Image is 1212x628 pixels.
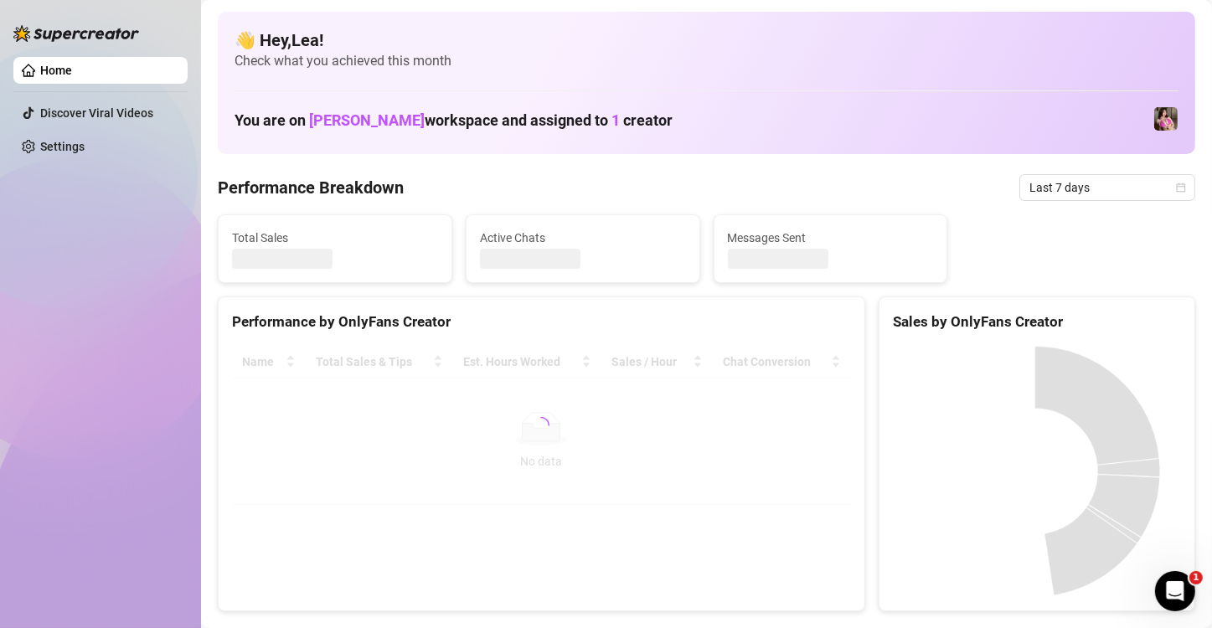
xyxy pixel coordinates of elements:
div: Sales by OnlyFans Creator [893,311,1181,333]
h4: Performance Breakdown [218,176,404,199]
a: Settings [40,140,85,153]
span: Active Chats [480,229,686,247]
div: Performance by OnlyFans Creator [232,311,851,333]
span: [PERSON_NAME] [309,111,425,129]
img: logo-BBDzfeDw.svg [13,25,139,42]
span: calendar [1176,183,1186,193]
iframe: Intercom live chat [1155,571,1195,611]
h1: You are on workspace and assigned to creator [235,111,673,130]
h4: 👋 Hey, Lea ! [235,28,1178,52]
a: Home [40,64,72,77]
span: 1 [611,111,620,129]
span: Check what you achieved this month [235,52,1178,70]
span: loading [531,414,552,435]
a: Discover Viral Videos [40,106,153,120]
span: Last 7 days [1029,175,1185,200]
span: Total Sales [232,229,438,247]
span: Messages Sent [728,229,934,247]
img: Nanner [1154,107,1178,131]
span: 1 [1189,571,1203,584]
